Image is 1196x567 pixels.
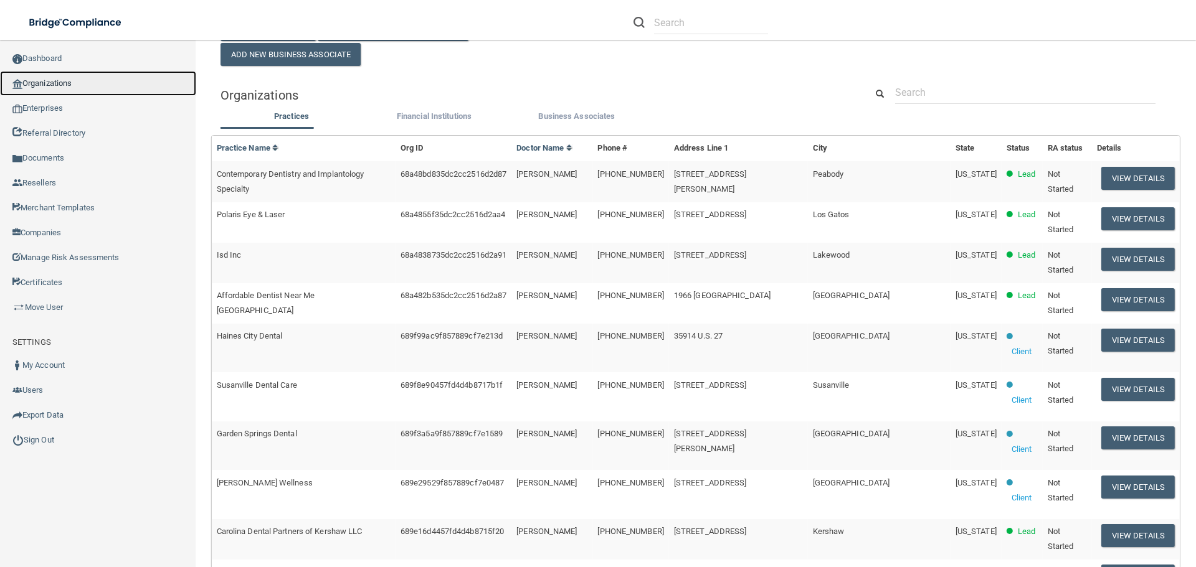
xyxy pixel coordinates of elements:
[1018,288,1035,303] p: Lead
[217,331,283,340] span: Haines City Dental
[516,169,577,179] span: [PERSON_NAME]
[516,210,577,219] span: [PERSON_NAME]
[217,143,279,152] a: Practice Name
[956,291,997,300] span: [US_STATE]
[12,434,24,446] img: ic_power_dark.7ecde6b1.png
[12,335,51,350] label: SETTINGS
[12,154,22,164] img: icon-documents.8dae5593.png
[1048,429,1074,453] span: Not Started
[674,429,747,453] span: [STREET_ADDRESS][PERSON_NAME]
[597,527,663,536] span: [PHONE_NUMBER]
[217,527,363,536] span: Carolina Dental Partners of Kershaw LLC
[516,429,577,438] span: [PERSON_NAME]
[1101,426,1175,449] button: View Details
[597,478,663,487] span: [PHONE_NUMBER]
[1018,167,1035,182] p: Lead
[401,291,506,300] span: 68a482b535dc2cc2516d2a87
[397,111,472,121] span: Financial Institutions
[401,380,503,390] span: 689f8e90457fd4d4b8717b1f
[516,380,577,390] span: [PERSON_NAME]
[396,136,511,161] th: Org ID
[813,527,845,536] span: Kershaw
[401,478,504,487] span: 689e29529f857889cf7e0487
[12,178,22,188] img: ic_reseller.de258add.png
[813,478,890,487] span: [GEOGRAPHIC_DATA]
[1101,288,1175,311] button: View Details
[1012,344,1032,359] p: Client
[813,429,890,438] span: [GEOGRAPHIC_DATA]
[516,331,577,340] span: [PERSON_NAME]
[217,250,242,260] span: Isd Inc
[980,479,1181,528] iframe: Drift Widget Chat Controller
[674,380,747,390] span: [STREET_ADDRESS]
[516,250,577,260] span: [PERSON_NAME]
[12,301,25,314] img: briefcase.64adab9b.png
[538,111,615,121] span: Business Associates
[217,169,364,194] span: Contemporary Dentistry and Implantology Specialty
[813,250,850,260] span: Lakewood
[217,380,297,390] span: Susanville Dental Care
[674,169,747,194] span: [STREET_ADDRESS][PERSON_NAME]
[634,17,645,28] img: ic-search.3b580494.png
[1048,331,1074,355] span: Not Started
[956,429,997,438] span: [US_STATE]
[597,291,663,300] span: [PHONE_NUMBER]
[401,169,506,179] span: 68a48bd835dc2cc2516d2d87
[956,331,997,340] span: [US_STATE]
[956,250,997,260] span: [US_STATE]
[12,410,22,420] img: icon-export.b9366987.png
[1012,393,1032,408] p: Client
[1048,210,1074,234] span: Not Started
[813,169,844,179] span: Peabody
[1048,478,1074,502] span: Not Started
[813,291,890,300] span: [GEOGRAPHIC_DATA]
[1018,248,1035,263] p: Lead
[813,380,850,390] span: Susanville
[516,291,577,300] span: [PERSON_NAME]
[674,527,747,536] span: [STREET_ADDRESS]
[1101,378,1175,401] button: View Details
[956,210,997,219] span: [US_STATE]
[813,331,890,340] span: [GEOGRAPHIC_DATA]
[956,527,997,536] span: [US_STATE]
[401,331,503,340] span: 689f99ac9f857889cf7e213d
[597,210,663,219] span: [PHONE_NUMBER]
[1002,136,1043,161] th: Status
[1048,250,1074,274] span: Not Started
[956,380,997,390] span: [US_STATE]
[1101,329,1175,352] button: View Details
[221,88,848,102] h5: Organizations
[1101,167,1175,190] button: View Details
[956,478,997,487] span: [US_STATE]
[1101,524,1175,547] button: View Details
[597,169,663,179] span: [PHONE_NUMBER]
[19,10,133,35] img: bridge_compliance_login_screen.278c3ca4.svg
[274,111,309,121] span: Practices
[1012,442,1032,457] p: Client
[12,385,22,395] img: icon-users.e205127d.png
[227,109,357,124] label: Practices
[951,136,1002,161] th: State
[12,54,22,64] img: ic_dashboard_dark.d01f4a41.png
[401,527,504,536] span: 689e16d4457fd4d4b8715f20
[597,429,663,438] span: [PHONE_NUMBER]
[597,380,663,390] span: [PHONE_NUMBER]
[217,210,285,219] span: Polaris Eye & Laser
[1048,527,1074,551] span: Not Started
[654,11,768,34] input: Search
[369,109,500,124] label: Financial Institutions
[217,429,297,438] span: Garden Springs Dental
[505,109,648,127] li: Business Associate
[401,210,505,219] span: 68a4855f35dc2cc2516d2aa4
[217,291,315,315] span: Affordable Dentist Near Me [GEOGRAPHIC_DATA]
[363,109,506,127] li: Financial Institutions
[12,360,22,370] img: ic_user_dark.df1a06c3.png
[808,136,951,161] th: City
[1043,136,1092,161] th: RA status
[1018,207,1035,222] p: Lead
[674,331,723,340] span: 35914 U.S. 27
[813,210,850,219] span: Los Gatos
[1018,524,1035,539] p: Lead
[217,478,313,487] span: [PERSON_NAME] Wellness
[1048,291,1074,315] span: Not Started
